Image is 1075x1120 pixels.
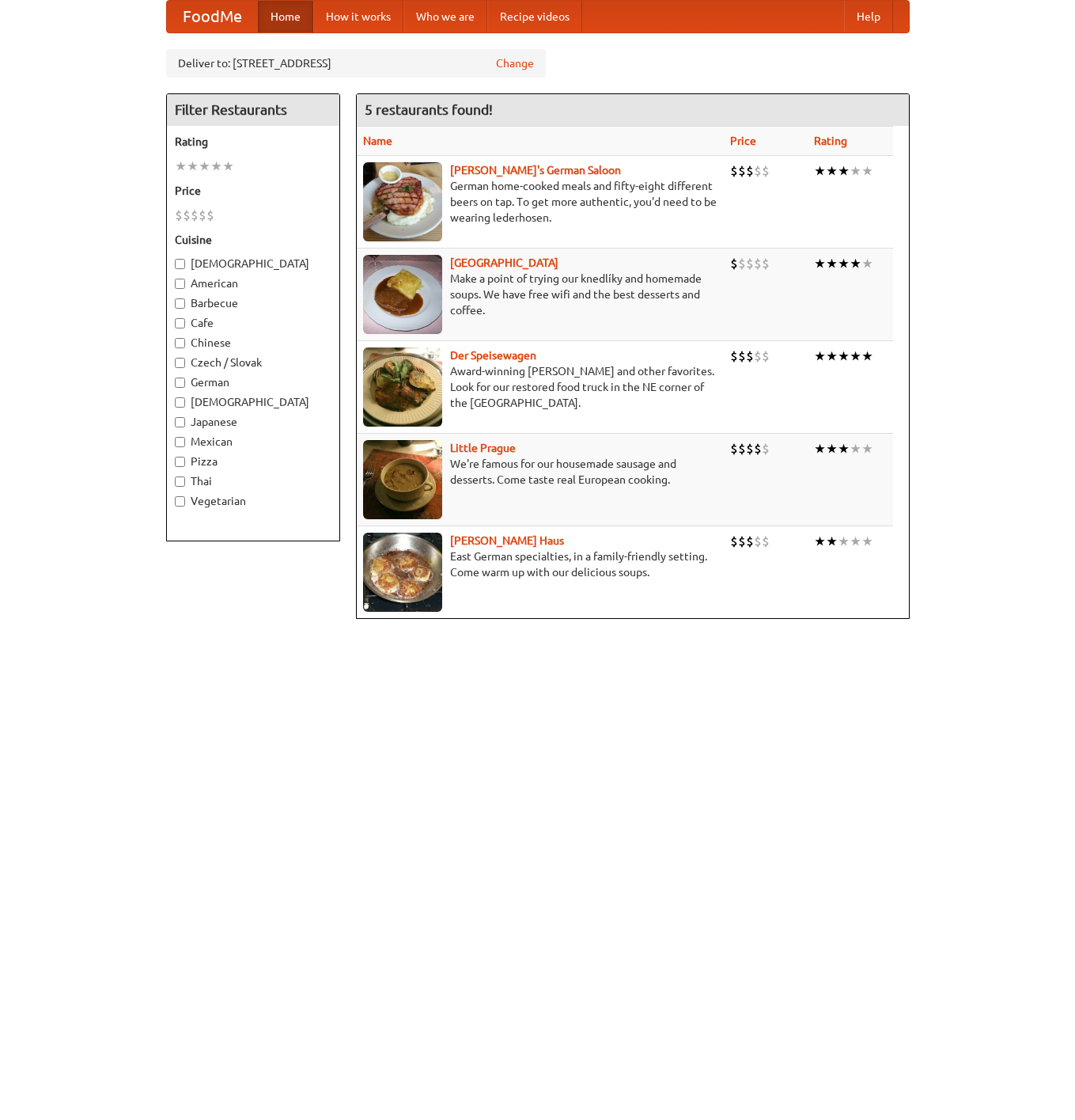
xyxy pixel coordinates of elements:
[826,162,838,180] li: ★
[175,295,331,311] label: Barbecue
[363,456,717,488] p: We're famous for our housemade sausage and desserts. Come taste real European cooking.
[363,533,442,612] img: kohlhaus.jpg
[167,1,258,32] a: FoodMe
[166,49,546,78] div: Deliver to: [STREET_ADDRESS]
[850,347,861,365] li: ★
[210,158,222,175] li: ★
[730,533,738,550] li: $
[730,347,738,365] li: $
[175,134,331,150] h5: Rating
[175,496,185,507] input: Vegetarian
[183,207,191,224] li: $
[746,162,754,180] li: $
[850,440,861,457] li: ★
[175,374,331,390] label: German
[730,440,738,457] li: $
[826,440,838,457] li: ★
[175,355,331,370] label: Czech / Slovak
[363,162,442,241] img: esthers.jpg
[754,162,762,180] li: $
[199,158,210,175] li: ★
[175,417,185,427] input: Japanese
[175,256,331,271] label: [DEMOGRAPHIC_DATA]
[730,255,738,272] li: $
[838,162,850,180] li: ★
[814,533,826,550] li: ★
[450,442,516,454] a: Little Prague
[363,347,442,427] img: speisewagen.jpg
[838,440,850,457] li: ★
[814,440,826,457] li: ★
[175,183,331,199] h5: Price
[403,1,487,32] a: Who we are
[762,255,770,272] li: $
[861,255,873,272] li: ★
[175,473,331,489] label: Thai
[738,440,746,457] li: $
[450,164,621,177] b: [PERSON_NAME]'s German Saloon
[861,347,873,365] li: ★
[363,178,717,226] p: German home-cooked meals and fifty-eight different beers on tap. To get more authentic, you'd nee...
[450,349,536,362] a: Der Speisewagen
[746,533,754,550] li: $
[175,476,185,487] input: Thai
[175,335,331,351] label: Chinese
[450,256,558,269] a: [GEOGRAPHIC_DATA]
[738,533,746,550] li: $
[738,255,746,272] li: $
[450,534,564,547] a: [PERSON_NAME] Haus
[258,1,313,32] a: Home
[175,279,185,289] input: American
[844,1,893,32] a: Help
[365,102,493,117] ng-pluralize: 5 restaurants found!
[754,440,762,457] li: $
[762,440,770,457] li: $
[814,162,826,180] li: ★
[175,378,185,388] input: German
[175,318,185,328] input: Cafe
[826,255,838,272] li: ★
[363,255,442,334] img: czechpoint.jpg
[738,347,746,365] li: $
[175,414,331,430] label: Japanese
[487,1,582,32] a: Recipe videos
[175,315,331,331] label: Cafe
[175,207,183,224] li: $
[363,440,442,519] img: littleprague.jpg
[730,162,738,180] li: $
[167,94,339,126] h4: Filter Restaurants
[363,135,392,147] a: Name
[363,363,717,411] p: Award-winning [PERSON_NAME] and other favorites. Look for our restored food truck in the NE corne...
[826,347,838,365] li: ★
[187,158,199,175] li: ★
[861,440,873,457] li: ★
[175,358,185,368] input: Czech / Slovak
[762,533,770,550] li: $
[838,533,850,550] li: ★
[175,437,185,447] input: Mexican
[754,255,762,272] li: $
[762,162,770,180] li: $
[738,162,746,180] li: $
[814,135,847,147] a: Rating
[746,440,754,457] li: $
[861,162,873,180] li: ★
[206,207,214,224] li: $
[754,347,762,365] li: $
[175,232,331,248] h5: Cuisine
[175,158,187,175] li: ★
[850,162,861,180] li: ★
[175,493,331,509] label: Vegetarian
[363,271,717,318] p: Make a point of trying our knedlíky and homemade soups. We have free wifi and the best desserts a...
[826,533,838,550] li: ★
[199,207,206,224] li: $
[175,298,185,309] input: Barbecue
[814,255,826,272] li: ★
[175,338,185,348] input: Chinese
[175,434,331,450] label: Mexican
[850,533,861,550] li: ★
